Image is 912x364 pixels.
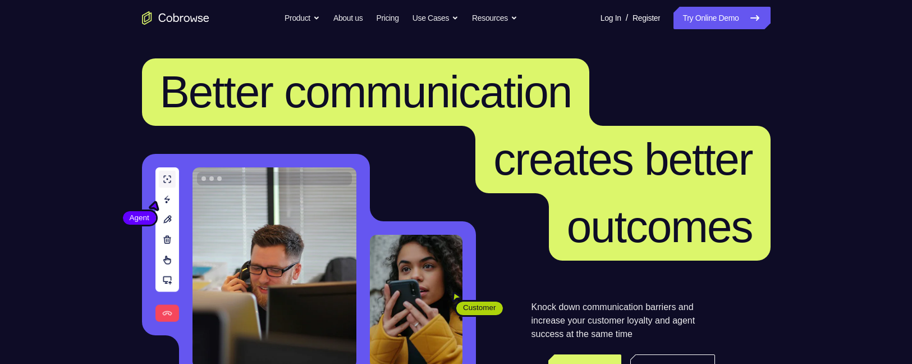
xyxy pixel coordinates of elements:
[413,7,459,29] button: Use Cases
[493,134,752,184] span: creates better
[376,7,398,29] a: Pricing
[285,7,320,29] button: Product
[601,7,621,29] a: Log In
[673,7,770,29] a: Try Online Demo
[626,11,628,25] span: /
[160,67,572,117] span: Better communication
[567,202,753,252] span: outcomes
[633,7,660,29] a: Register
[472,7,517,29] button: Resources
[531,301,715,341] p: Knock down communication barriers and increase your customer loyalty and agent success at the sam...
[333,7,363,29] a: About us
[142,11,209,25] a: Go to the home page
